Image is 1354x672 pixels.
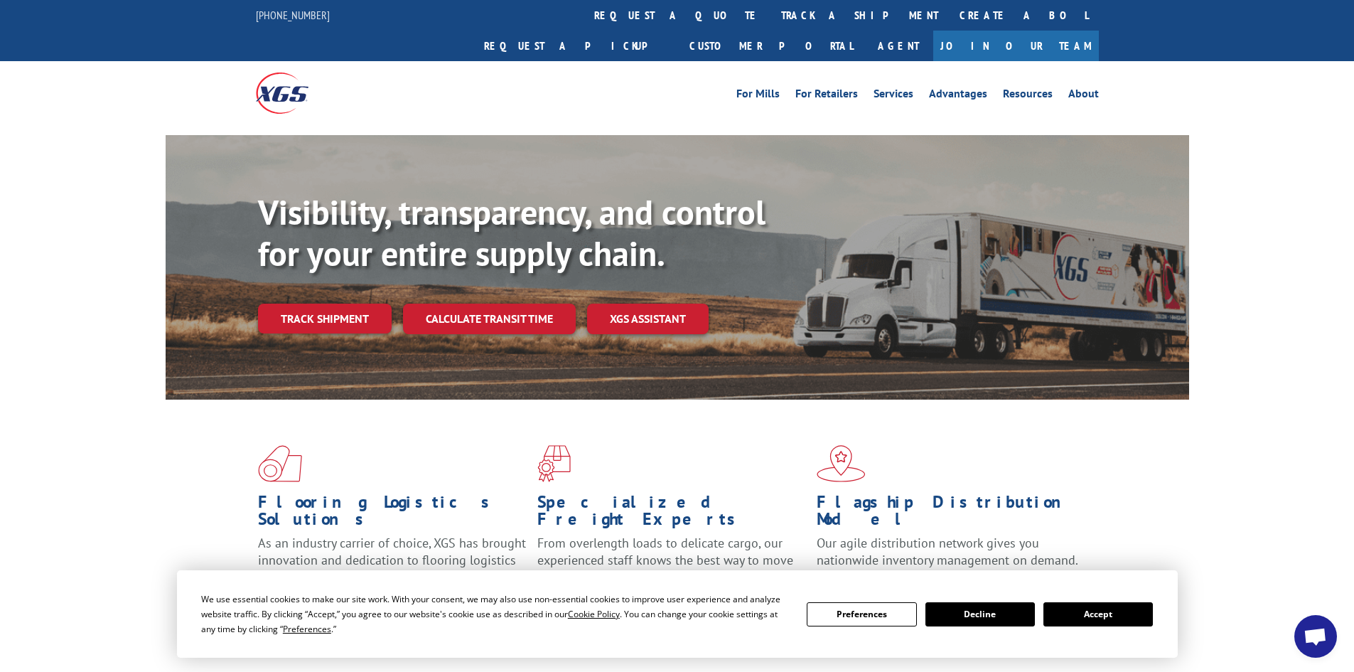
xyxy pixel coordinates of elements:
[177,570,1178,658] div: Cookie Consent Prompt
[817,535,1078,568] span: Our agile distribution network gives you nationwide inventory management on demand.
[587,304,709,334] a: XGS ASSISTANT
[283,623,331,635] span: Preferences
[201,592,790,636] div: We use essential cookies to make our site work. With your consent, we may also use non-essential ...
[736,88,780,104] a: For Mills
[817,445,866,482] img: xgs-icon-flagship-distribution-model-red
[933,31,1099,61] a: Join Our Team
[1003,88,1053,104] a: Resources
[929,88,987,104] a: Advantages
[864,31,933,61] a: Agent
[256,8,330,22] a: [PHONE_NUMBER]
[537,494,806,535] h1: Specialized Freight Experts
[537,445,571,482] img: xgs-icon-focused-on-flooring-red
[679,31,864,61] a: Customer Portal
[258,445,302,482] img: xgs-icon-total-supply-chain-intelligence-red
[874,88,913,104] a: Services
[925,602,1035,626] button: Decline
[537,535,806,598] p: From overlength loads to delicate cargo, our experienced staff knows the best way to move your fr...
[1043,602,1153,626] button: Accept
[258,494,527,535] h1: Flooring Logistics Solutions
[1294,615,1337,658] div: Open chat
[1068,88,1099,104] a: About
[258,535,526,585] span: As an industry carrier of choice, XGS has brought innovation and dedication to flooring logistics...
[258,190,765,275] b: Visibility, transparency, and control for your entire supply chain.
[807,602,916,626] button: Preferences
[403,304,576,334] a: Calculate transit time
[795,88,858,104] a: For Retailers
[258,304,392,334] a: Track shipment
[817,494,1085,535] h1: Flagship Distribution Model
[568,608,620,620] span: Cookie Policy
[473,31,679,61] a: Request a pickup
